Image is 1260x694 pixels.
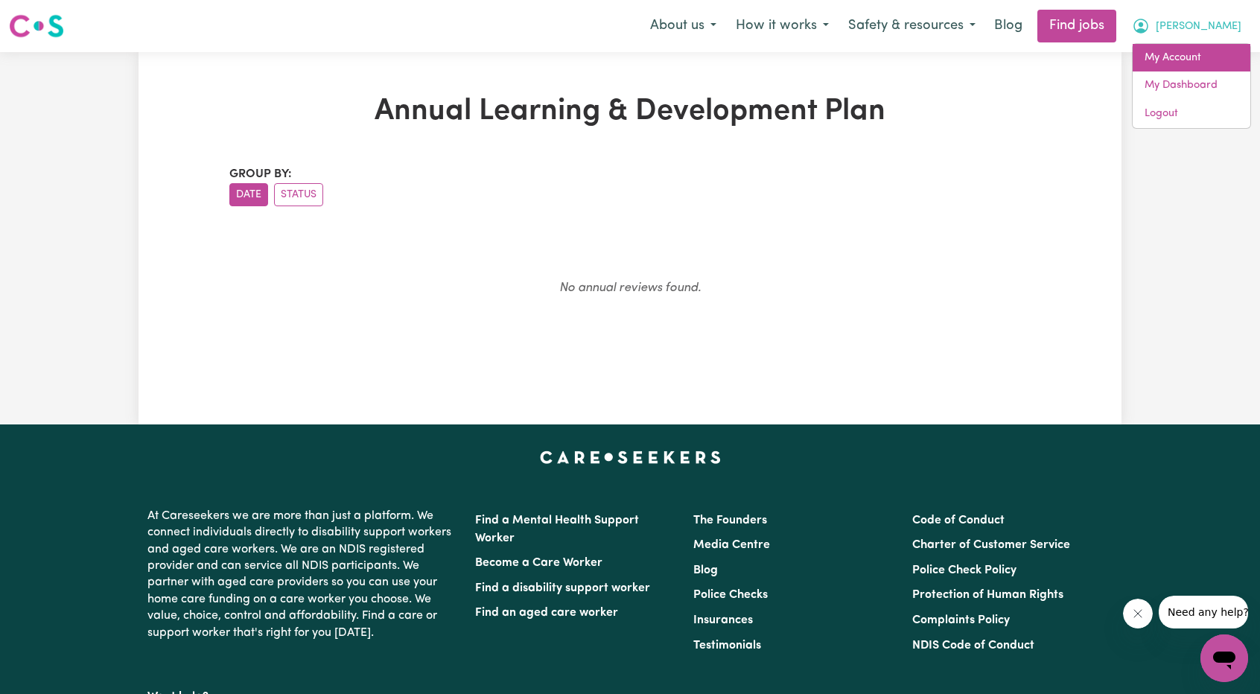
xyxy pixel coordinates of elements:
[693,640,761,652] a: Testimonials
[693,614,753,626] a: Insurances
[912,589,1063,601] a: Protection of Human Rights
[912,515,1005,526] a: Code of Conduct
[1156,19,1241,35] span: [PERSON_NAME]
[1200,634,1248,682] iframe: Button to launch messaging window
[912,640,1034,652] a: NDIS Code of Conduct
[693,515,767,526] a: The Founders
[9,10,90,22] span: Need any help?
[912,614,1010,626] a: Complaints Policy
[9,13,64,39] img: Careseekers logo
[726,10,839,42] button: How it works
[1133,100,1250,128] a: Logout
[229,183,268,206] button: sort invoices by date
[912,539,1070,551] a: Charter of Customer Service
[559,281,701,294] em: No annual reviews found.
[274,183,323,206] button: sort invoices by paid status
[475,515,639,544] a: Find a Mental Health Support Worker
[475,582,650,594] a: Find a disability support worker
[1122,10,1251,42] button: My Account
[9,9,64,43] a: Careseekers logo
[640,10,726,42] button: About us
[839,10,985,42] button: Safety & resources
[912,564,1016,576] a: Police Check Policy
[1133,71,1250,100] a: My Dashboard
[475,557,602,569] a: Become a Care Worker
[540,451,721,463] a: Careseekers home page
[693,564,718,576] a: Blog
[147,502,457,647] p: At Careseekers we are more than just a platform. We connect individuals directly to disability su...
[1123,599,1153,628] iframe: Close message
[1132,43,1251,129] div: My Account
[693,539,770,551] a: Media Centre
[693,589,768,601] a: Police Checks
[229,94,1031,130] h1: Annual Learning & Development Plan
[229,168,292,180] span: Group by:
[475,607,618,619] a: Find an aged care worker
[1159,596,1248,628] iframe: Message from company
[985,10,1031,42] a: Blog
[1037,10,1116,42] a: Find jobs
[1133,44,1250,72] a: My Account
